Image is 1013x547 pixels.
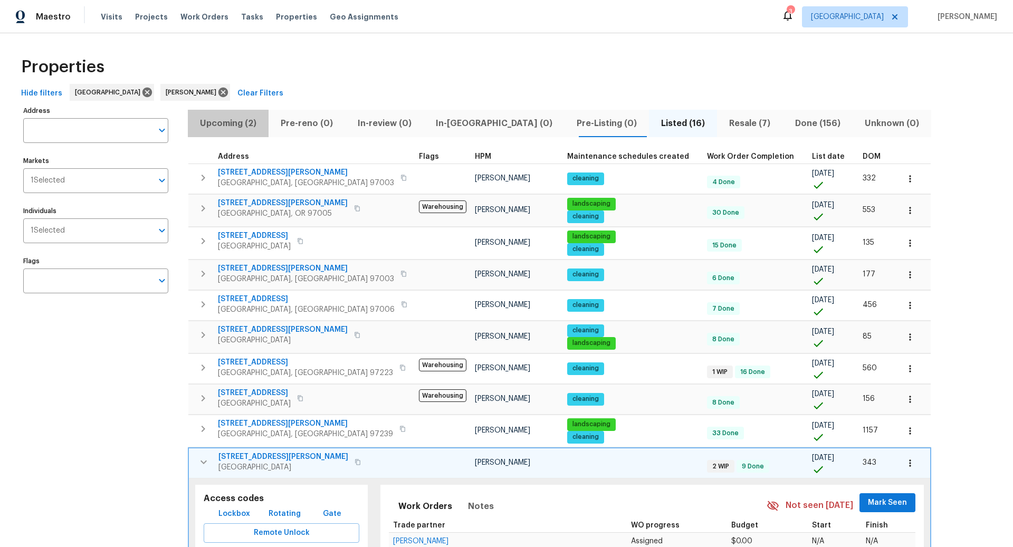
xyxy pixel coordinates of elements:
span: Work Orders [180,12,228,22]
span: cleaning [568,301,603,310]
span: landscaping [568,232,615,241]
span: [PERSON_NAME] [475,175,530,182]
span: [PERSON_NAME] [933,12,997,22]
span: In-[GEOGRAPHIC_DATA] (0) [430,116,558,131]
span: [PERSON_NAME] [475,364,530,372]
span: In-review (0) [351,116,417,131]
span: [STREET_ADDRESS] [218,294,395,304]
span: 16 Done [736,368,769,377]
span: [GEOGRAPHIC_DATA] [218,335,348,346]
span: 177 [863,271,875,278]
span: [STREET_ADDRESS][PERSON_NAME] [218,198,348,208]
div: [PERSON_NAME] [160,84,230,101]
span: Address [218,153,249,160]
button: Open [155,123,169,138]
button: Rotating [264,504,305,524]
span: 85 [863,333,872,340]
span: [GEOGRAPHIC_DATA] [75,87,145,98]
span: Tasks [241,13,263,21]
span: Rotating [269,507,301,521]
span: [DATE] [812,201,834,209]
span: 1 WIP [708,368,732,377]
span: [GEOGRAPHIC_DATA] [811,12,884,22]
span: 30 Done [708,208,743,217]
span: [PERSON_NAME] [475,301,530,309]
span: Pre-reno (0) [275,116,339,131]
span: 8 Done [708,335,739,344]
span: 1 Selected [31,176,65,185]
span: cleaning [568,245,603,254]
span: [DATE] [812,266,834,273]
span: Flags [419,153,439,160]
button: Mark Seen [859,493,915,513]
span: 343 [863,459,876,466]
span: 156 [863,395,875,402]
span: Trade partner [393,522,445,529]
span: 4 Done [708,178,739,187]
span: Lockbox [218,507,250,521]
button: Remote Unlock [204,523,359,543]
span: cleaning [568,212,603,221]
span: landscaping [568,420,615,429]
span: Pre-Listing (0) [571,116,643,131]
span: [PERSON_NAME] [475,206,530,214]
span: Not seen [DATE] [786,500,853,512]
span: 1 Selected [31,226,65,235]
span: Work Order Completion [707,153,794,160]
button: Open [155,223,169,238]
span: List date [812,153,845,160]
button: Clear Filters [233,84,288,103]
span: [STREET_ADDRESS][PERSON_NAME] [218,418,393,429]
span: [PERSON_NAME] [475,459,530,466]
span: [DATE] [812,328,834,335]
span: [PERSON_NAME] [475,333,530,340]
span: Notes [468,499,494,514]
span: cleaning [568,174,603,183]
span: [GEOGRAPHIC_DATA], [GEOGRAPHIC_DATA] 97223 [218,368,393,378]
span: Mark Seen [868,496,907,510]
span: [GEOGRAPHIC_DATA], OR 97005 [218,208,348,219]
span: [STREET_ADDRESS][PERSON_NAME] [218,167,394,178]
span: WO progress [631,522,680,529]
span: Start [812,522,831,529]
span: [PERSON_NAME] [393,538,448,545]
span: [STREET_ADDRESS] [218,388,291,398]
span: N/A [866,538,878,545]
span: $0.00 [731,538,752,545]
button: Lockbox [214,504,254,524]
span: Upcoming (2) [194,116,262,131]
span: Done (156) [789,116,846,131]
span: HPM [475,153,491,160]
span: [GEOGRAPHIC_DATA] [218,462,348,473]
span: [GEOGRAPHIC_DATA], [GEOGRAPHIC_DATA] 97006 [218,304,395,315]
span: [GEOGRAPHIC_DATA] [218,241,291,252]
span: 7 Done [708,304,739,313]
button: Hide filters [17,84,66,103]
span: [DATE] [812,170,834,177]
span: Maintenance schedules created [567,153,689,160]
span: [GEOGRAPHIC_DATA], [GEOGRAPHIC_DATA] 97003 [218,178,394,188]
span: landscaping [568,199,615,208]
span: [PERSON_NAME] [475,239,530,246]
span: [STREET_ADDRESS][PERSON_NAME] [218,263,394,274]
span: [PERSON_NAME] [475,271,530,278]
span: cleaning [568,364,603,373]
span: [PERSON_NAME] [166,87,221,98]
label: Address [23,108,168,114]
span: 9 Done [738,462,768,471]
span: DOM [863,153,881,160]
span: Warehousing [419,389,466,402]
p: Assigned [631,536,723,547]
span: cleaning [568,395,603,404]
span: Listed (16) [655,116,711,131]
span: N/A [812,538,824,545]
span: 1157 [863,427,878,434]
label: Markets [23,158,168,164]
span: landscaping [568,339,615,348]
span: Visits [101,12,122,22]
span: Properties [276,12,317,22]
span: Projects [135,12,168,22]
span: [STREET_ADDRESS][PERSON_NAME] [218,324,348,335]
span: Work Orders [398,499,452,514]
span: Gate [320,507,345,521]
